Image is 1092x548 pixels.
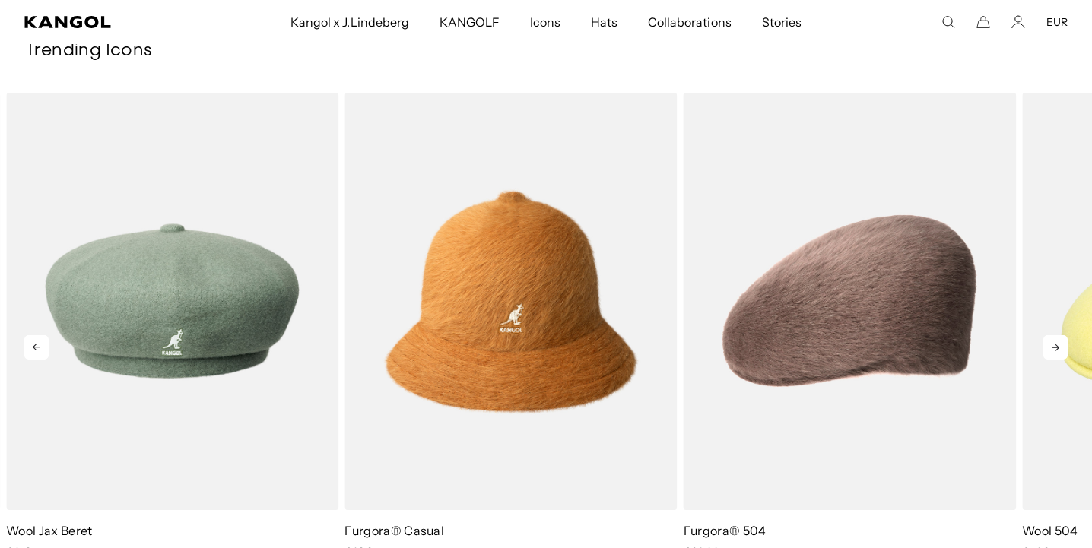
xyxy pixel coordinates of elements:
img: Furgora® 504 [684,93,1016,510]
a: Wool Jax Beret [6,523,92,538]
a: Furgora® 504 [684,523,767,538]
h3: Trending Icons [24,40,1068,62]
a: Wool 504 [1022,523,1078,538]
button: Cart [976,15,990,29]
a: Kangol [24,16,192,28]
a: Furgora® Casual [344,523,444,538]
img: Furgora® Casual [344,93,677,510]
button: EUR [1046,15,1068,29]
img: Wool Jax Beret [6,93,338,510]
summary: Search here [941,15,955,29]
a: Account [1011,15,1025,29]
